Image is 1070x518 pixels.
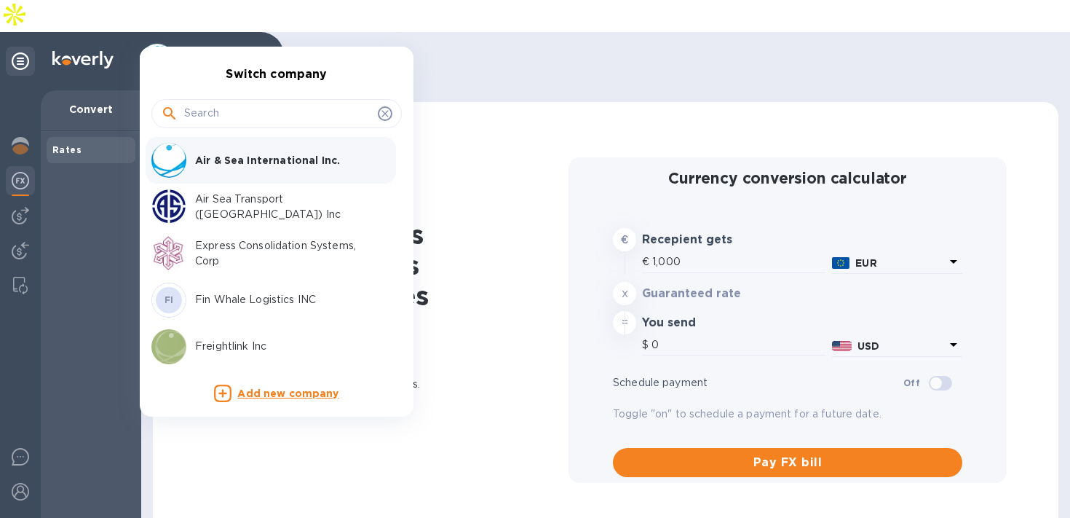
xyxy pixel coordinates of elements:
p: Fin Whale Logistics INC [195,292,379,307]
p: Express Consolidation Systems, Corp [195,238,379,269]
input: Search [184,103,372,125]
p: Air Sea Transport ([GEOGRAPHIC_DATA]) Inc [195,192,379,222]
b: FI [165,294,174,305]
p: Air & Sea International Inc. [195,153,379,168]
p: Freightlink Inc [195,339,379,354]
p: Add new company [237,386,338,402]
